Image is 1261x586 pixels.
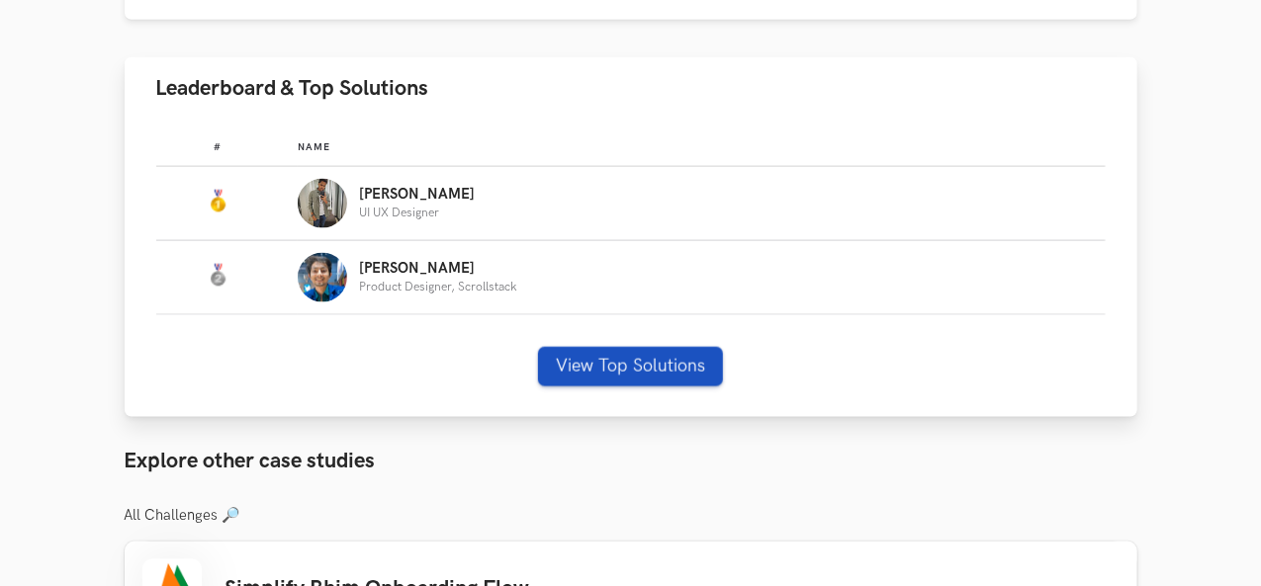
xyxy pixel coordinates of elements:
button: Leaderboard & Top Solutions [125,57,1137,120]
table: Leaderboard [156,126,1106,315]
h3: All Challenges 🔎 [125,507,1137,525]
span: Name [298,141,330,153]
p: [PERSON_NAME] [359,261,516,277]
h3: Explore other case studies [125,449,1137,474]
button: View Top Solutions [538,347,723,386]
img: Gold Medal [206,190,229,213]
span: # [214,141,222,153]
img: Profile photo [298,179,347,228]
p: Product Designer, Scrollstack [359,281,516,293]
p: [PERSON_NAME] [359,187,475,203]
span: Leaderboard & Top Solutions [156,75,429,102]
p: UI UX Designer [359,207,475,219]
img: Silver Medal [206,264,229,288]
img: Profile photo [298,253,347,302]
div: Leaderboard & Top Solutions [125,120,1137,418]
